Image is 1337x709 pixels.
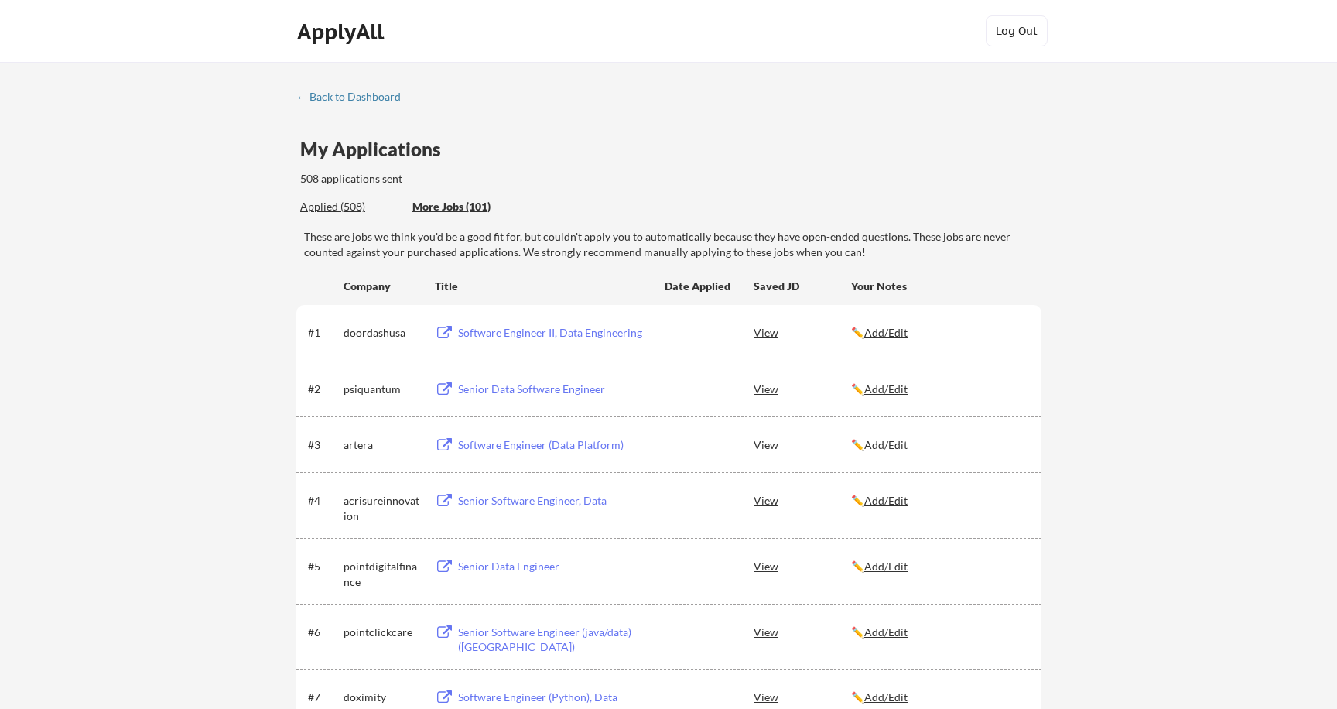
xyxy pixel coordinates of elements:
div: View [754,552,851,580]
div: Senior Software Engineer (java/data) ([GEOGRAPHIC_DATA]) [458,625,650,655]
div: View [754,318,851,346]
u: Add/Edit [864,438,908,451]
div: Senior Data Engineer [458,559,650,574]
div: Title [435,279,650,294]
div: These are job applications we think you'd be a good fit for, but couldn't apply you to automatica... [412,199,526,215]
div: acrisureinnovation [344,493,421,523]
div: ✏️ [851,559,1028,574]
u: Add/Edit [864,494,908,507]
div: ✏️ [851,625,1028,640]
u: Add/Edit [864,625,908,639]
div: #6 [308,625,338,640]
div: Date Applied [665,279,733,294]
div: ✏️ [851,325,1028,341]
div: My Applications [300,140,453,159]
div: #2 [308,382,338,397]
div: View [754,618,851,646]
div: 508 applications sent [300,171,600,187]
u: Add/Edit [864,560,908,573]
div: ← Back to Dashboard [296,91,412,102]
div: More Jobs (101) [412,199,526,214]
div: ApplyAll [297,19,388,45]
div: artera [344,437,421,453]
u: Add/Edit [864,326,908,339]
div: pointdigitalfinance [344,559,421,589]
a: ← Back to Dashboard [296,91,412,106]
button: Log Out [986,15,1048,46]
div: #7 [308,690,338,705]
div: View [754,486,851,514]
div: #3 [308,437,338,453]
div: doximity [344,690,421,705]
div: Software Engineer II, Data Engineering [458,325,650,341]
div: Software Engineer (Data Platform) [458,437,650,453]
u: Add/Edit [864,382,908,396]
div: psiquantum [344,382,421,397]
div: View [754,430,851,458]
div: Your Notes [851,279,1028,294]
div: #4 [308,493,338,509]
div: Applied (508) [300,199,401,214]
div: pointclickcare [344,625,421,640]
div: ✏️ [851,690,1028,705]
div: Senior Data Software Engineer [458,382,650,397]
div: #1 [308,325,338,341]
div: Company [344,279,421,294]
div: #5 [308,559,338,574]
div: These are all the jobs you've been applied to so far. [300,199,401,215]
div: ✏️ [851,437,1028,453]
div: ✏️ [851,382,1028,397]
div: Senior Software Engineer, Data [458,493,650,509]
div: View [754,375,851,402]
div: doordashusa [344,325,421,341]
div: ✏️ [851,493,1028,509]
div: These are jobs we think you'd be a good fit for, but couldn't apply you to automatically because ... [304,229,1041,259]
u: Add/Edit [864,690,908,704]
div: Saved JD [754,272,851,300]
